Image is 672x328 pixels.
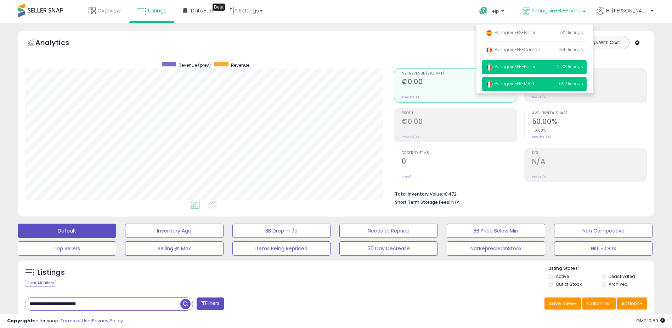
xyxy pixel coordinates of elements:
[606,7,649,14] span: Hi [PERSON_NAME]
[61,317,91,324] a: Terms of Use
[557,64,583,70] span: 2,138 listings
[197,297,224,310] button: Filters
[486,64,493,71] img: france.png
[402,95,419,99] small: Prev: €0.00
[7,318,123,324] div: seller snap | |
[479,6,488,15] i: Get Help
[402,135,419,139] small: Prev: €0.00
[486,29,537,35] span: Pennguin-ES-Home
[559,29,583,35] span: 732 listings
[474,1,511,23] a: Help
[395,189,642,198] li: €472
[18,241,116,256] button: Top Sellers
[339,224,438,238] button: Needs to Reprice
[486,47,540,53] span: Pennguin-FR-Camon
[558,47,583,53] span: 465 listings
[402,117,516,127] h2: €0.00
[447,241,545,256] button: NotRepreciedInStock
[402,175,412,179] small: Prev: 0
[486,81,534,87] span: Pennguin-FR-MAIN
[191,7,213,14] span: DataHub
[402,72,516,76] span: Net Revenue (Exc. VAT)
[97,7,120,14] span: Overview
[232,224,331,238] button: BB Drop in 7d
[554,241,653,256] button: HKL - OOS
[636,317,665,324] span: 2025-10-10 10:50 GMT
[213,4,225,11] div: Tooltip anchor
[232,241,331,256] button: Items Being Repriced
[402,111,516,115] span: Profit
[402,151,516,155] span: Ordered Items
[486,64,537,70] span: Pennguin-FR-Home
[609,273,635,279] label: Deactivated
[451,199,460,206] span: N/A
[402,157,516,167] h2: 0
[25,280,56,286] div: Clear All Filters
[125,224,224,238] button: Inventory Age
[548,265,654,272] p: Listing States:
[486,81,493,88] img: france.png
[532,95,546,99] small: Prev: N/A
[490,8,499,14] span: Help
[544,297,581,310] button: Save View
[447,224,545,238] button: BB Price Below Min
[559,81,583,87] span: 697 listings
[574,38,627,47] button: Listings With Cost
[554,224,653,238] button: Non Competitive
[395,191,443,197] b: Total Inventory Value:
[532,7,581,14] span: Pennguin-FR-Home
[92,317,123,324] a: Privacy Policy
[556,281,582,287] label: Out of Stock
[532,151,647,155] span: ROI
[582,297,616,310] button: Columns
[35,38,83,49] h5: Analytics
[556,273,569,279] label: Active
[18,224,116,238] button: Default
[609,281,628,287] label: Archived
[7,317,33,324] strong: Copyright
[231,62,249,68] span: Revenue
[617,297,647,310] button: Actions
[402,78,516,87] h2: €0.00
[532,157,647,167] h2: N/A
[339,241,438,256] button: 30 Day Decrease
[532,175,546,179] small: Prev: N/A
[597,7,654,23] a: Hi [PERSON_NAME]
[587,300,609,307] span: Columns
[532,117,647,127] h2: 50.00%
[125,241,224,256] button: Selling @ Max
[532,111,647,115] span: Avg. Buybox Share
[532,135,551,139] small: Prev: 50.00%
[532,128,546,133] small: 0.00%
[486,47,493,54] img: france.png
[148,7,166,14] span: Listings
[486,29,493,37] img: spain.png
[179,62,211,68] span: Revenue (prev)
[395,199,450,205] b: Short Term Storage Fees:
[38,268,65,278] h5: Listings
